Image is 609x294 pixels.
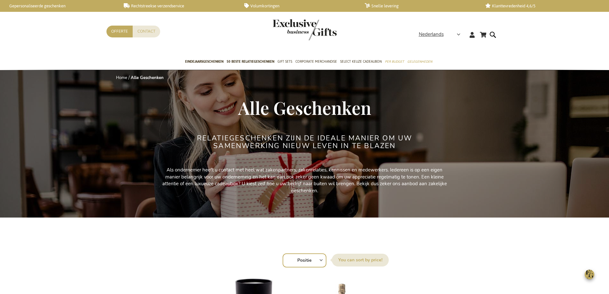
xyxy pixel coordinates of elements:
a: Gepersonaliseerde geschenken [3,3,113,9]
a: Snelle levering [365,3,475,9]
a: Home [116,75,127,81]
span: Alle Geschenken [238,96,371,119]
strong: Alle Geschenken [131,75,164,81]
a: Offerte [106,26,133,37]
span: Select Keuze Cadeaubon [340,58,382,65]
a: Rechtstreekse verzendservice [124,3,234,9]
label: Sorteer op [332,254,389,266]
a: store logo [273,19,305,40]
span: Corporate Merchandise [295,58,337,65]
a: Volumkortingen [244,3,355,9]
a: Klanttevredenheid 4,6/5 [485,3,596,9]
span: Gift Sets [277,58,292,65]
a: Contact [133,26,160,37]
img: Exclusive Business gifts logo [273,19,337,40]
span: Nederlands [419,31,444,38]
span: 50 beste relatiegeschenken [227,58,274,65]
p: Als ondernemer heeft u contact met heel wat zakenpartners, zakenrelaties, kennissen en medewerker... [161,167,449,194]
span: Per Budget [385,58,404,65]
div: Nederlands [419,31,465,38]
span: Gelegenheden [407,58,432,65]
span: Eindejaarsgeschenken [185,58,223,65]
h2: Relatiegeschenken zijn de ideale manier om uw samenwerking nieuw leven in te blazen [185,134,425,150]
